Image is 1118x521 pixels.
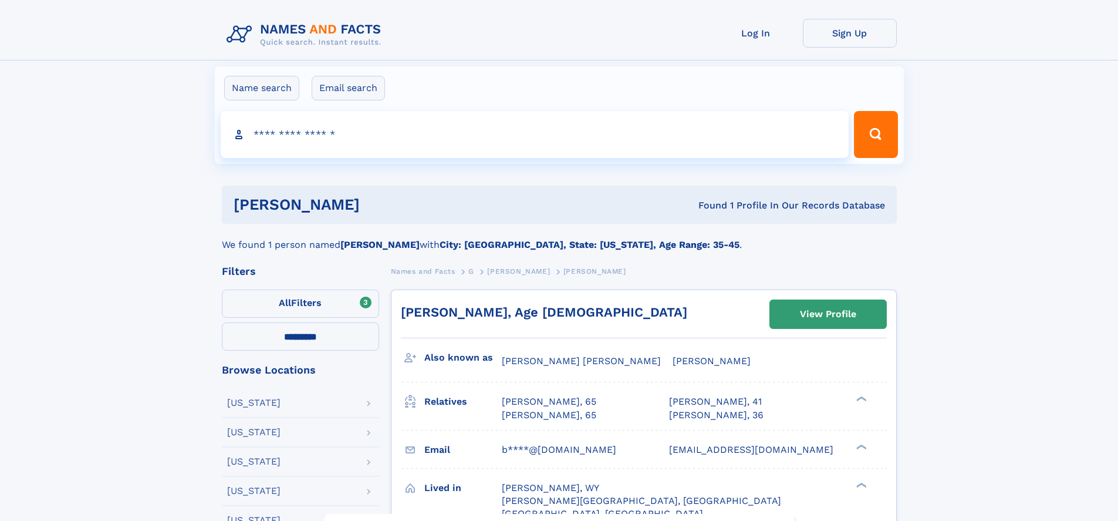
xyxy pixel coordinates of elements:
[424,440,502,460] h3: Email
[502,508,703,519] span: [GEOGRAPHIC_DATA], [GEOGRAPHIC_DATA]
[424,478,502,498] h3: Lived in
[401,305,687,320] a: [PERSON_NAME], Age [DEMOGRAPHIC_DATA]
[502,409,596,422] a: [PERSON_NAME], 65
[222,19,391,51] img: Logo Names and Facts
[222,266,379,277] div: Filters
[800,301,856,328] div: View Profile
[502,355,661,367] span: [PERSON_NAME] [PERSON_NAME]
[487,264,550,278] a: [PERSON_NAME]
[227,457,281,466] div: [US_STATE]
[673,355,751,367] span: [PERSON_NAME]
[222,290,379,318] label: Filters
[279,297,291,308] span: All
[391,264,455,278] a: Names and Facts
[312,76,385,100] label: Email search
[669,409,764,422] a: [PERSON_NAME], 36
[669,395,762,408] a: [PERSON_NAME], 41
[227,398,281,408] div: [US_STATE]
[424,348,502,368] h3: Also known as
[502,495,781,506] span: [PERSON_NAME][GEOGRAPHIC_DATA], [GEOGRAPHIC_DATA]
[853,481,867,489] div: ❯
[502,395,596,408] a: [PERSON_NAME], 65
[803,19,897,48] a: Sign Up
[468,264,474,278] a: G
[234,197,529,212] h1: [PERSON_NAME]
[340,239,420,250] b: [PERSON_NAME]
[853,395,867,403] div: ❯
[853,443,867,451] div: ❯
[227,486,281,496] div: [US_STATE]
[224,76,299,100] label: Name search
[563,267,626,275] span: [PERSON_NAME]
[854,111,897,158] button: Search Button
[468,267,474,275] span: G
[222,224,897,252] div: We found 1 person named with .
[424,392,502,412] h3: Relatives
[669,444,833,455] span: [EMAIL_ADDRESS][DOMAIN_NAME]
[221,111,849,158] input: search input
[502,482,599,493] span: [PERSON_NAME], WY
[709,19,803,48] a: Log In
[770,300,886,328] a: View Profile
[529,199,885,212] div: Found 1 Profile In Our Records Database
[222,365,379,375] div: Browse Locations
[440,239,739,250] b: City: [GEOGRAPHIC_DATA], State: [US_STATE], Age Range: 35-45
[487,267,550,275] span: [PERSON_NAME]
[227,428,281,437] div: [US_STATE]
